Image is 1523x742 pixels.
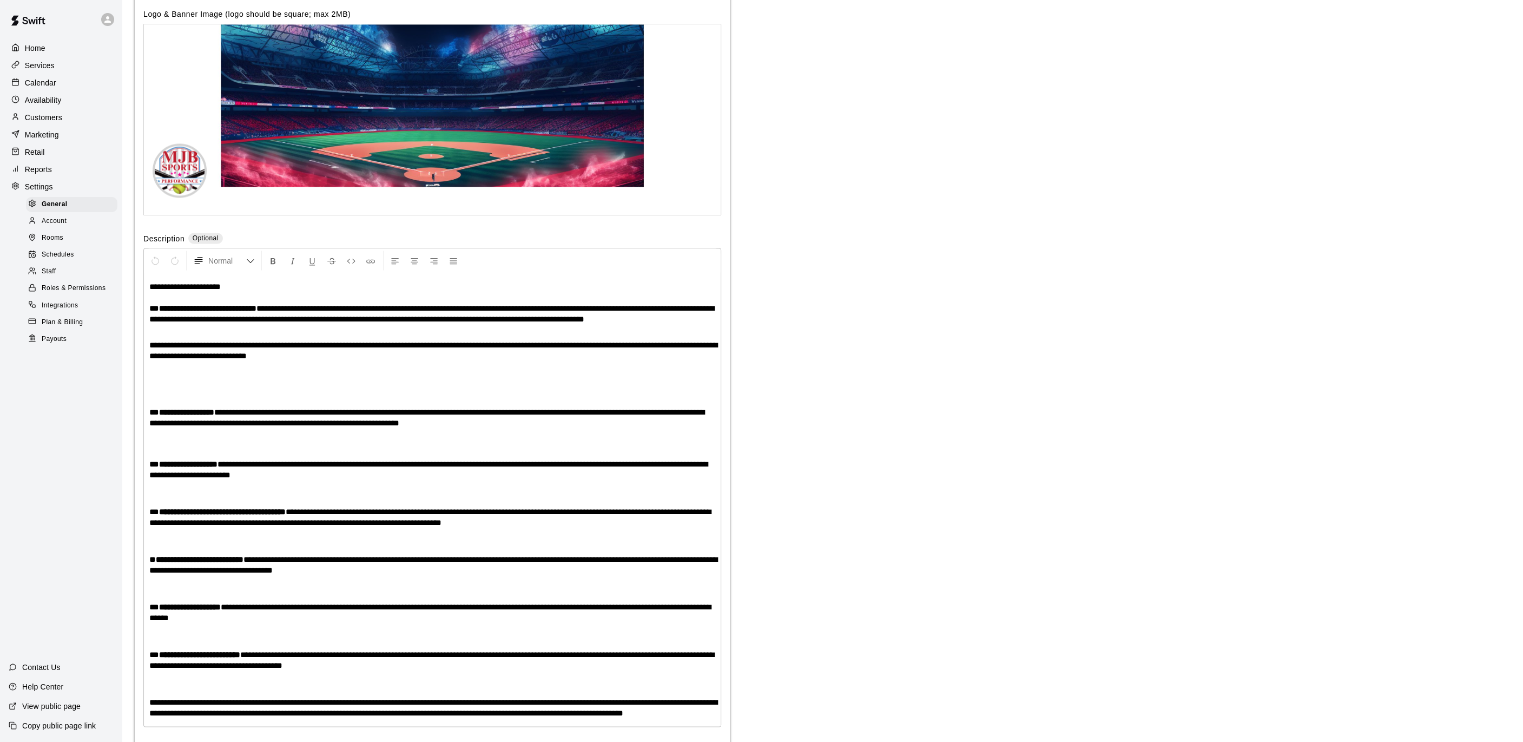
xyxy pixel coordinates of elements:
[25,129,59,140] p: Marketing
[26,298,117,313] div: Integrations
[22,701,81,712] p: View public page
[22,681,63,692] p: Help Center
[9,92,113,108] a: Availability
[9,179,113,195] a: Settings
[208,255,246,266] span: Normal
[26,332,117,347] div: Payouts
[26,280,122,297] a: Roles & Permissions
[264,251,282,270] button: Format Bold
[42,317,83,328] span: Plan & Billing
[361,251,380,270] button: Insert Link
[25,77,56,88] p: Calendar
[26,213,122,229] a: Account
[146,251,164,270] button: Undo
[26,297,122,314] a: Integrations
[25,95,62,106] p: Availability
[42,216,67,227] span: Account
[166,251,184,270] button: Redo
[26,230,122,247] a: Rooms
[42,283,106,294] span: Roles & Permissions
[26,247,122,264] a: Schedules
[143,10,351,18] label: Logo & Banner Image (logo should be square; max 2MB)
[25,164,52,175] p: Reports
[25,43,45,54] p: Home
[25,60,55,71] p: Services
[425,251,443,270] button: Right Align
[42,300,78,311] span: Integrations
[143,233,184,245] label: Description
[22,662,61,673] p: Contact Us
[26,247,117,262] div: Schedules
[42,233,63,244] span: Rooms
[9,161,113,178] a: Reports
[22,720,96,731] p: Copy public page link
[26,197,117,212] div: General
[26,264,122,280] a: Staff
[26,214,117,229] div: Account
[9,127,113,143] a: Marketing
[9,75,113,91] a: Calendar
[444,251,463,270] button: Justify Align
[42,334,67,345] span: Payouts
[342,251,360,270] button: Insert Code
[189,251,259,270] button: Formatting Options
[9,40,113,56] a: Home
[26,231,117,246] div: Rooms
[26,314,122,331] a: Plan & Billing
[42,199,68,210] span: General
[303,251,321,270] button: Format Underline
[405,251,424,270] button: Center Align
[9,57,113,74] a: Services
[25,181,53,192] p: Settings
[9,144,113,160] a: Retail
[9,109,113,126] a: Customers
[386,251,404,270] button: Left Align
[26,315,117,330] div: Plan & Billing
[26,264,117,279] div: Staff
[42,266,56,277] span: Staff
[26,281,117,296] div: Roles & Permissions
[25,147,45,157] p: Retail
[193,234,219,241] span: Optional
[25,112,62,123] p: Customers
[26,196,122,213] a: General
[283,251,302,270] button: Format Italics
[26,331,122,347] a: Payouts
[322,251,341,270] button: Format Strikethrough
[42,249,74,260] span: Schedules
